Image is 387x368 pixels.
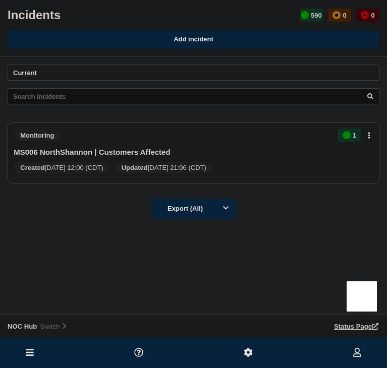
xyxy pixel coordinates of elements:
button: Switch [37,322,71,331]
p: 0 [371,12,374,19]
span: Created [14,162,109,173]
span: Updated [115,162,213,173]
a: Status Page [334,323,379,330]
span: Monitoring [14,130,61,141]
span: [DATE] 12:00 (CDT) [45,164,103,171]
button: Options [216,199,236,219]
iframe: Help Scout Beacon - Open [347,281,377,312]
p: 590 [311,12,322,19]
div: up [301,11,309,19]
div: affected [333,11,341,19]
span: [DATE] 21:06 (CDT) [148,164,206,171]
input: Search incidents [8,88,379,104]
a: MS006 NorthShannon | Customers Affected [14,148,170,156]
a: Add incident [8,30,379,49]
div: up [343,131,351,139]
span: NOC Hub [8,323,37,330]
h1: Incidents [8,8,61,22]
div: down [361,11,369,19]
p: 1 [353,132,356,139]
button: Export (All) [151,199,236,219]
p: 0 [343,12,346,19]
